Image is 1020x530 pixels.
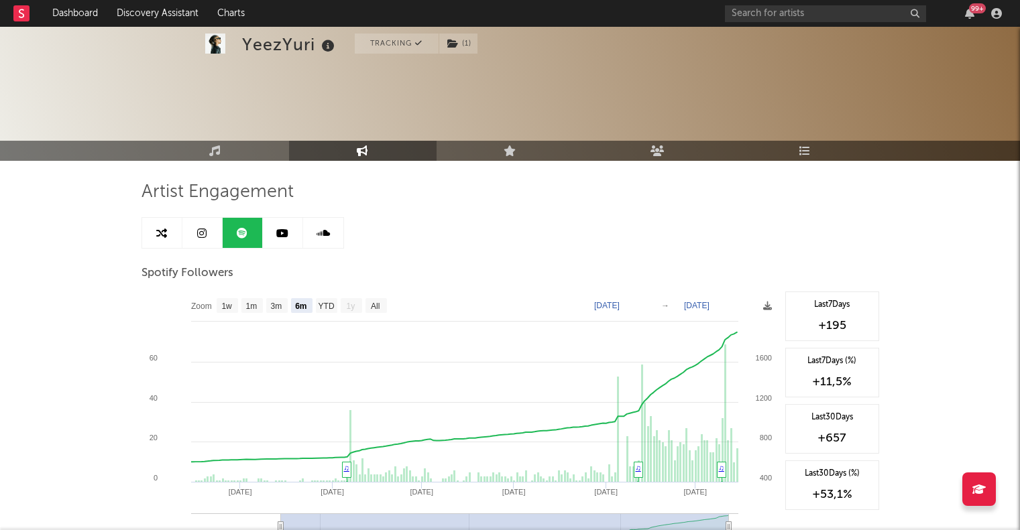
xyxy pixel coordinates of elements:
[725,5,926,22] input: Search for artists
[191,302,212,311] text: Zoom
[318,302,334,311] text: YTD
[661,301,669,310] text: →
[502,488,525,496] text: [DATE]
[594,301,620,310] text: [DATE]
[355,34,439,54] button: Tracking
[793,486,872,503] div: +53,1 %
[755,354,771,362] text: 1600
[793,374,872,390] div: +11,5 %
[149,354,157,362] text: 60
[793,355,872,367] div: Last 7 Days (%)
[594,488,618,496] text: [DATE]
[245,302,257,311] text: 1m
[969,3,986,13] div: 99 +
[344,464,349,472] a: ♫
[149,434,157,442] text: 20
[755,394,771,402] text: 1200
[439,34,478,54] span: ( 1 )
[793,430,872,446] div: +657
[636,464,641,472] a: ♫
[793,468,872,480] div: Last 30 Days (%)
[793,411,872,423] div: Last 30 Days
[759,434,771,442] text: 800
[295,302,306,311] text: 6m
[149,394,157,402] text: 40
[793,318,872,334] div: +195
[270,302,282,311] text: 3m
[793,299,872,311] div: Last 7 Days
[346,302,355,311] text: 1y
[439,34,477,54] button: (1)
[141,265,233,281] span: Spotify Followers
[242,34,338,56] div: YeezYuri
[321,488,344,496] text: [DATE]
[141,184,294,200] span: Artist Engagement
[228,488,251,496] text: [DATE]
[719,464,724,472] a: ♫
[684,301,710,310] text: [DATE]
[410,488,433,496] text: [DATE]
[221,302,232,311] text: 1w
[683,488,707,496] text: [DATE]
[965,8,974,19] button: 99+
[759,474,771,482] text: 400
[370,302,379,311] text: All
[153,474,157,482] text: 0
